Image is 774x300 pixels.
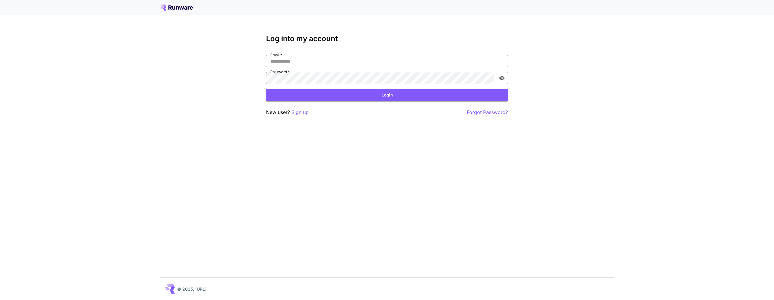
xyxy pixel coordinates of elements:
label: Email [270,52,282,57]
label: Password [270,69,290,74]
h3: Log into my account [266,34,508,43]
button: Forgot Password? [467,109,508,116]
button: Login [266,89,508,101]
button: Sign up [291,109,309,116]
button: toggle password visibility [496,73,507,83]
p: New user? [266,109,309,116]
p: © 2025, [URL] [177,286,207,292]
